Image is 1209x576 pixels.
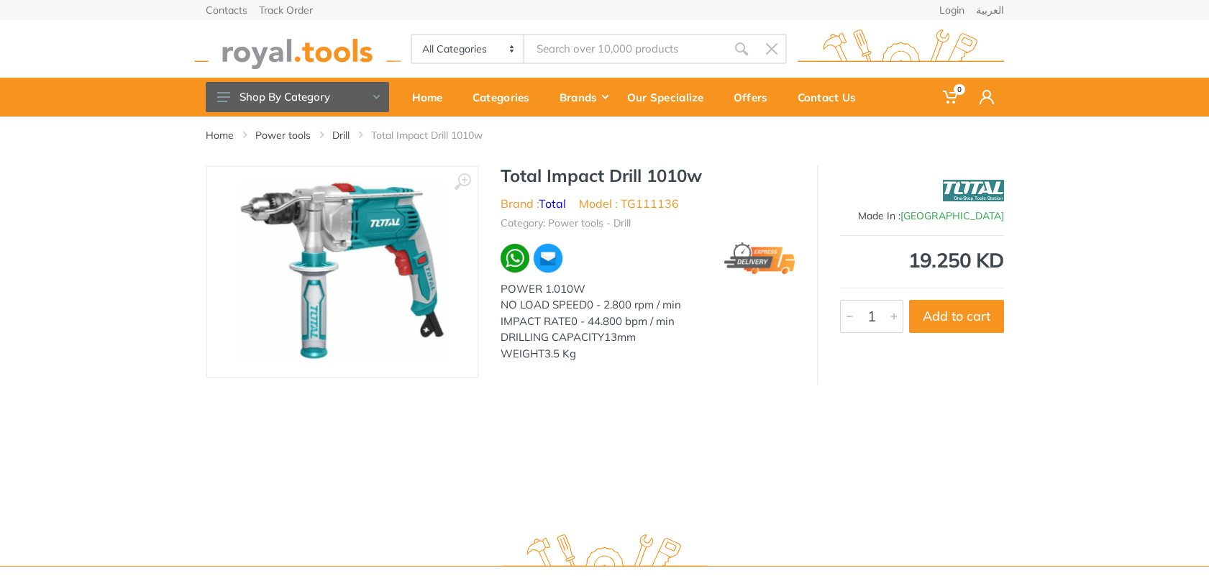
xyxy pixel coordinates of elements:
[238,181,446,362] img: Royal Tools - Total Impact Drill 1010w
[954,84,965,95] span: 0
[462,82,549,112] div: Categories
[939,5,964,15] a: Login
[501,281,795,362] div: POWER 1.010W NO LOAD SPEED0 - 2.800 rpm / min IMPACT RATE0 - 44.800 bpm / min DRILLING CAPACITY13...
[332,128,350,142] a: Drill
[724,242,795,274] img: express.png
[549,82,617,112] div: Brands
[724,78,788,116] a: Offers
[206,128,234,142] a: Home
[943,173,1004,209] img: Total
[501,244,529,273] img: wa.webp
[206,128,1004,142] nav: breadcrumb
[532,242,564,274] img: ma.webp
[206,82,389,112] button: Shop By Category
[259,5,313,15] a: Track Order
[617,78,724,116] a: Our Specialize
[501,216,631,231] li: Category: Power tools - Drill
[579,195,679,212] li: Model : TG111136
[402,82,462,112] div: Home
[840,250,1004,270] div: 19.250 KD
[798,29,1004,69] img: royal.tools Logo
[840,209,1004,224] div: Made In :
[539,196,566,211] a: Total
[900,209,1004,222] span: [GEOGRAPHIC_DATA]
[501,165,795,186] h1: Total Impact Drill 1010w
[462,78,549,116] a: Categories
[617,82,724,112] div: Our Specialize
[412,35,525,63] select: Category
[933,78,970,116] a: 0
[402,78,462,116] a: Home
[524,34,726,64] input: Site search
[976,5,1004,15] a: العربية
[371,128,504,142] li: Total Impact Drill 1010w
[788,82,876,112] div: Contact Us
[501,534,708,574] img: royal.tools Logo
[724,82,788,112] div: Offers
[255,128,311,142] a: Power tools
[501,195,566,212] li: Brand :
[788,78,876,116] a: Contact Us
[206,5,247,15] a: Contacts
[909,300,1004,333] button: Add to cart
[194,29,401,69] img: royal.tools Logo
